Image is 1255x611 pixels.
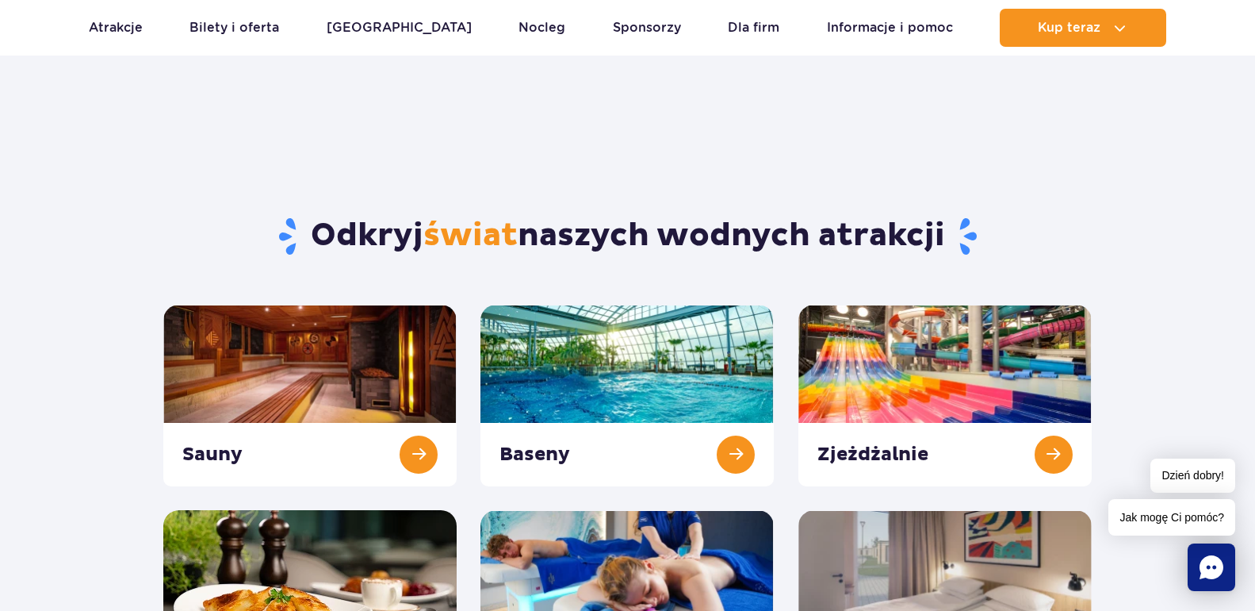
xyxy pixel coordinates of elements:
a: Bilety i oferta [189,9,279,47]
div: Chat [1188,544,1235,591]
a: Sponsorzy [613,9,681,47]
span: Jak mogę Ci pomóc? [1108,499,1235,536]
h1: Odkryj naszych wodnych atrakcji [163,216,1092,257]
a: Dla firm [728,9,779,47]
span: Dzień dobry! [1150,459,1235,493]
span: Kup teraz [1038,21,1100,35]
button: Kup teraz [1000,9,1166,47]
a: Informacje i pomoc [827,9,953,47]
a: Nocleg [518,9,565,47]
span: świat [423,216,518,256]
a: [GEOGRAPHIC_DATA] [327,9,472,47]
a: Atrakcje [89,9,143,47]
